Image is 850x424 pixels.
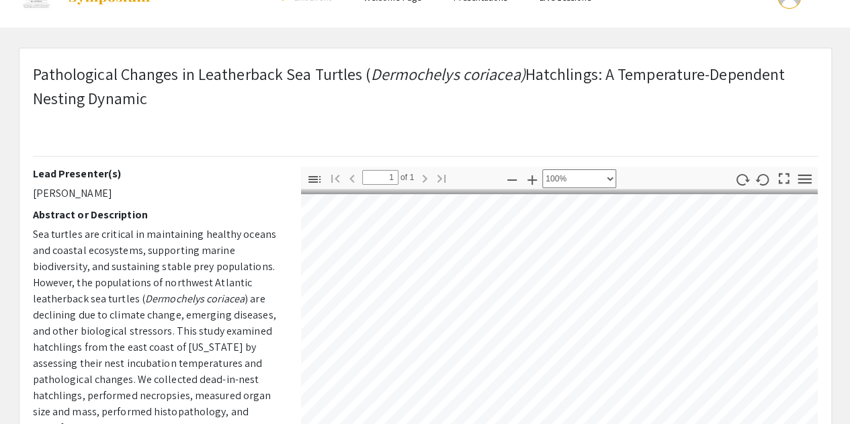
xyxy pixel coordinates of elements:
[33,167,281,180] h2: Lead Presenter(s)
[362,170,398,185] input: Page
[324,168,347,187] button: Go to First Page
[730,169,753,189] button: Rotate Clockwise
[303,169,326,189] button: Toggle Sidebar
[430,168,453,187] button: Go to Last Page
[370,63,525,85] em: Dermochelys coriacea)
[751,169,774,189] button: Rotate Counterclockwise
[501,169,523,189] button: Zoom Out
[521,169,544,189] button: Zoom In
[33,63,371,85] span: Pathological Changes in Leatherback Sea Turtles (
[341,168,364,187] button: Previous Page
[793,169,816,189] button: Tools
[398,170,415,185] span: of 1
[10,364,57,414] iframe: Chat
[772,167,795,187] button: Switch to Presentation Mode
[33,208,281,221] h2: Abstract or Description
[145,292,245,306] em: Dermochelys coriacea
[33,227,276,306] span: Sea turtles are critical in maintaining healthy oceans and coastal ecosystems, supporting marine ...
[542,169,616,188] select: Zoom
[33,185,281,202] p: [PERSON_NAME]
[413,168,436,187] button: Next Page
